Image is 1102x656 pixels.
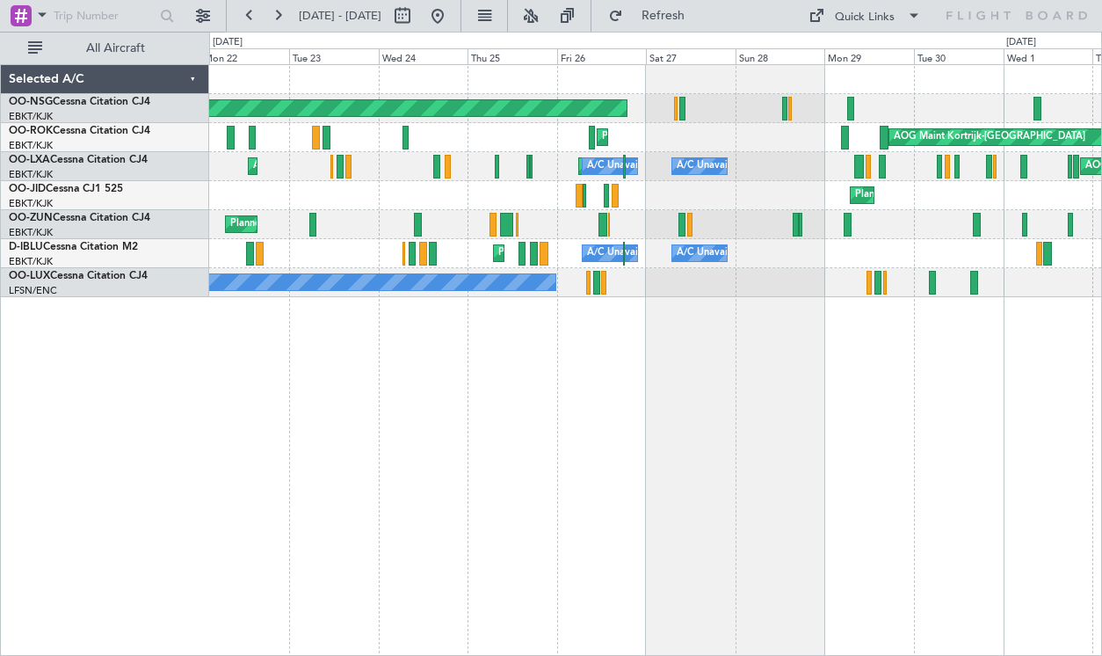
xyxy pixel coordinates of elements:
div: Quick Links [835,9,895,26]
span: OO-ZUN [9,213,53,223]
div: Planned Maint Kortrijk-[GEOGRAPHIC_DATA] [602,124,807,150]
span: OO-JID [9,184,46,194]
div: A/C Unavailable [GEOGRAPHIC_DATA] ([GEOGRAPHIC_DATA] National) [587,153,914,179]
button: Refresh [600,2,706,30]
div: Sun 28 [736,48,825,64]
span: OO-LXA [9,155,50,165]
input: Trip Number [54,3,155,29]
div: A/C Unavailable [GEOGRAPHIC_DATA] ([GEOGRAPHIC_DATA] National) [587,240,914,266]
a: OO-ROKCessna Citation CJ4 [9,126,150,136]
div: Sat 27 [646,48,736,64]
a: EBKT/KJK [9,226,53,239]
a: EBKT/KJK [9,168,53,181]
div: Wed 1 [1004,48,1093,64]
a: OO-NSGCessna Citation CJ4 [9,97,150,107]
span: D-IBLU [9,242,43,252]
div: Planned Maint Nice ([GEOGRAPHIC_DATA]) [498,240,694,266]
a: OO-LUXCessna Citation CJ4 [9,271,148,281]
div: Mon 22 [200,48,290,64]
span: OO-NSG [9,97,53,107]
div: AOG Maint Kortrijk-[GEOGRAPHIC_DATA] [253,153,445,179]
div: [DATE] [213,35,243,50]
span: Refresh [627,10,700,22]
a: EBKT/KJK [9,110,53,123]
div: Planned Maint Kortrijk-[GEOGRAPHIC_DATA] [230,211,435,237]
span: [DATE] - [DATE] [299,8,381,24]
a: OO-ZUNCessna Citation CJ4 [9,213,150,223]
div: Wed 24 [379,48,468,64]
a: LFSN/ENC [9,284,57,297]
span: OO-ROK [9,126,53,136]
div: AOG Maint Kortrijk-[GEOGRAPHIC_DATA] [894,124,1085,150]
div: Mon 29 [824,48,914,64]
div: [DATE] [1006,35,1036,50]
a: EBKT/KJK [9,255,53,268]
a: EBKT/KJK [9,197,53,210]
span: OO-LUX [9,271,50,281]
button: All Aircraft [19,34,191,62]
div: Thu 25 [468,48,557,64]
a: D-IBLUCessna Citation M2 [9,242,138,252]
div: A/C Unavailable [677,153,750,179]
button: Quick Links [800,2,930,30]
div: Tue 30 [914,48,1004,64]
div: A/C Unavailable [GEOGRAPHIC_DATA]-[GEOGRAPHIC_DATA] [677,240,957,266]
a: OO-JIDCessna CJ1 525 [9,184,123,194]
div: Planned Maint Kortrijk-[GEOGRAPHIC_DATA] [855,182,1060,208]
a: EBKT/KJK [9,139,53,152]
div: Tue 23 [289,48,379,64]
span: All Aircraft [46,42,185,55]
div: Fri 26 [557,48,647,64]
a: OO-LXACessna Citation CJ4 [9,155,148,165]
